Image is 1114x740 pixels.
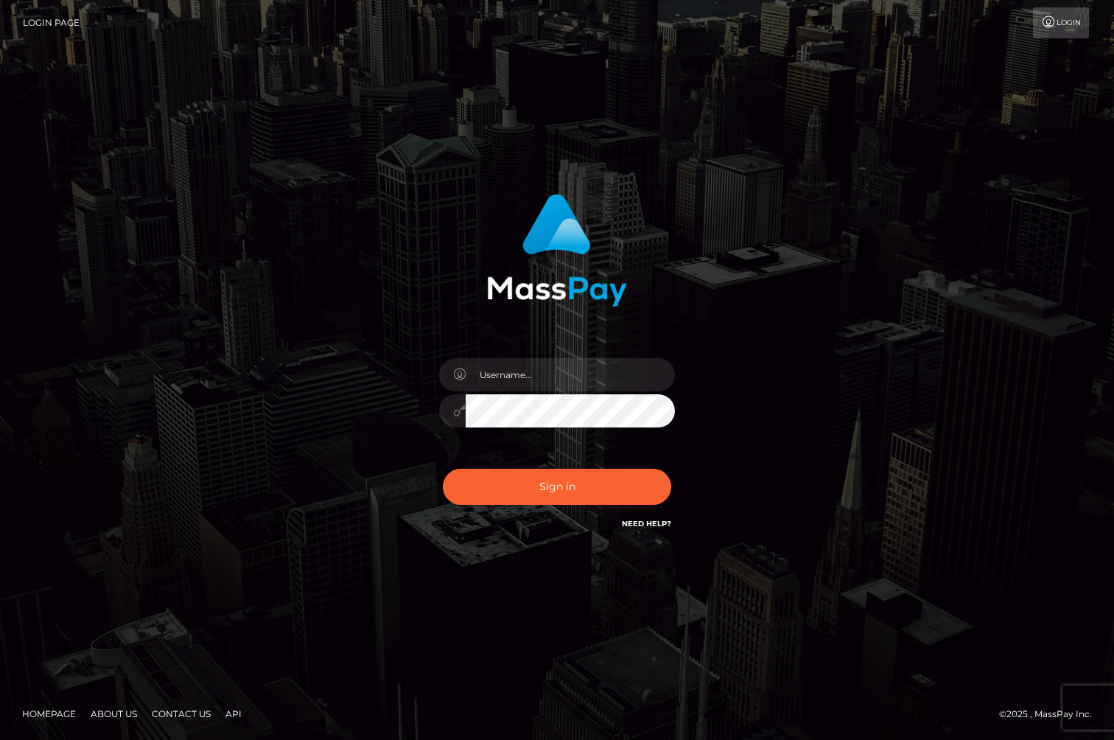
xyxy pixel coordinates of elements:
[16,702,82,725] a: Homepage
[999,706,1103,722] div: © 2025 , MassPay Inc.
[146,702,217,725] a: Contact Us
[220,702,248,725] a: API
[1033,7,1089,38] a: Login
[85,702,143,725] a: About Us
[443,469,671,505] button: Sign in
[466,358,675,391] input: Username...
[487,194,627,307] img: MassPay Login
[622,519,671,528] a: Need Help?
[23,7,80,38] a: Login Page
